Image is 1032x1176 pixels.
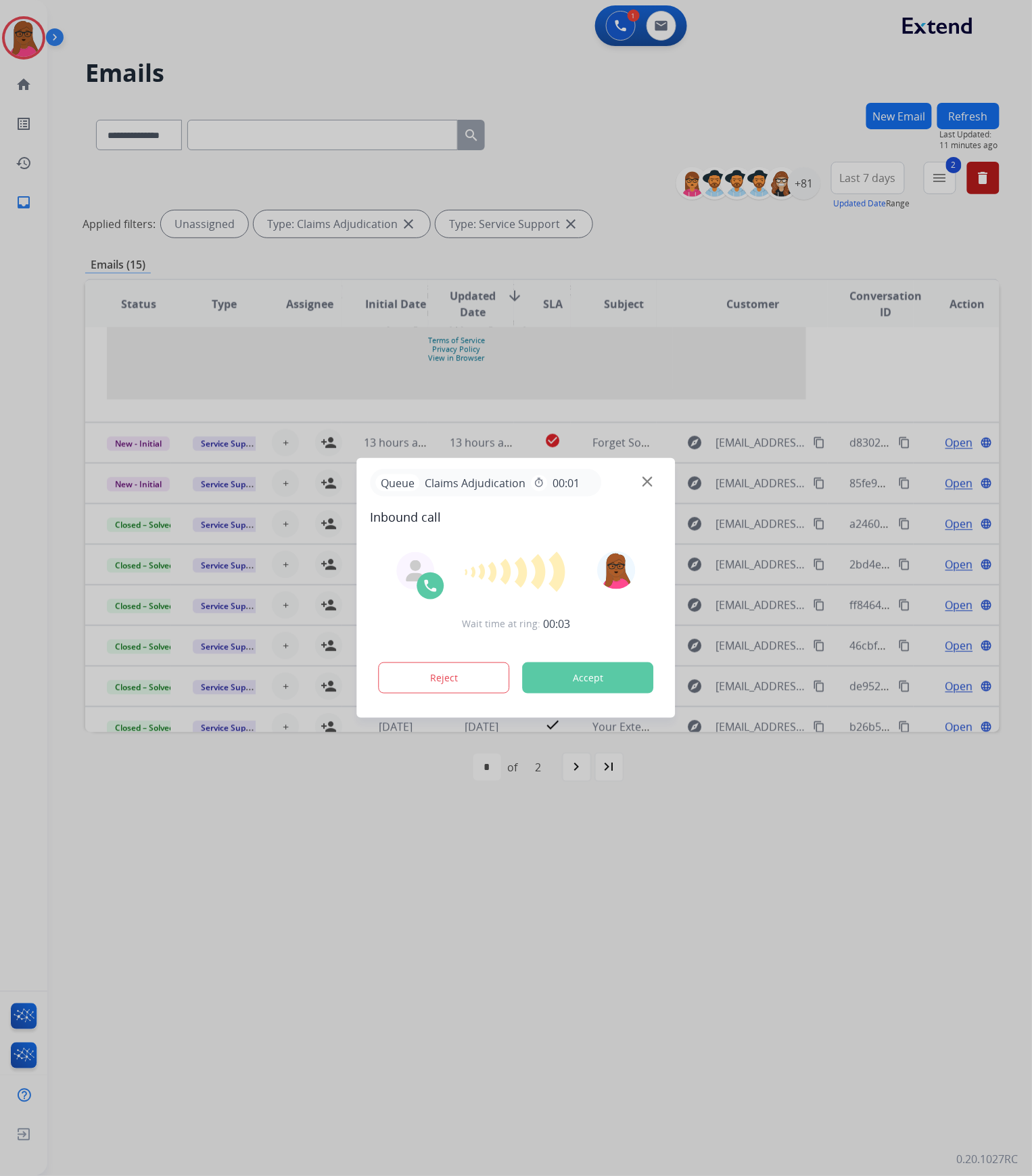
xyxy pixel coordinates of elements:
span: 00:01 [553,475,580,491]
span: Inbound call [371,507,662,526]
img: avatar [597,551,635,589]
span: 00:03 [543,616,570,632]
span: Claims Adjudication [420,475,532,491]
p: Queue [376,474,420,491]
img: agent-avatar [405,560,427,582]
span: Wait time at ring: [462,617,540,631]
mat-icon: timer [534,478,545,489]
img: call-icon [423,578,439,594]
button: Accept [523,662,654,694]
button: Reject [379,662,510,694]
p: 0.20.1027RC [957,1152,1018,1168]
img: close-button [642,477,653,487]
